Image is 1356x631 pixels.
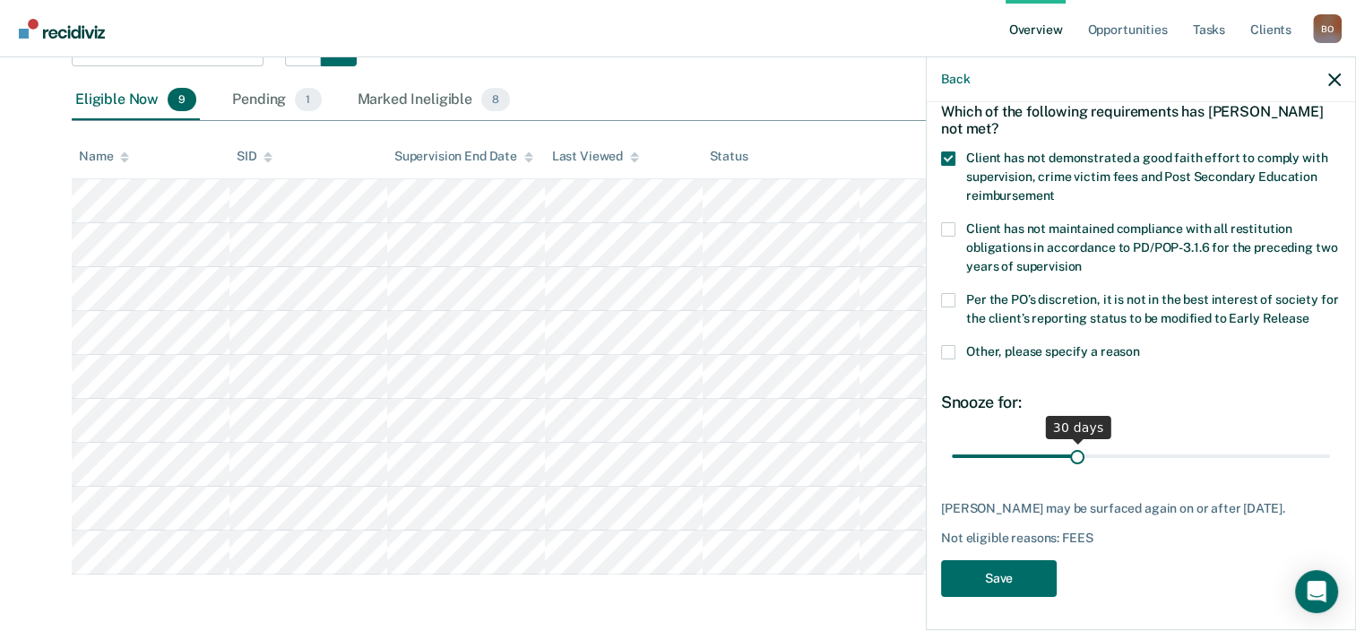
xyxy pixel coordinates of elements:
[966,344,1140,359] span: Other, please specify a reason
[710,149,748,164] div: Status
[168,88,196,111] span: 9
[1295,570,1338,613] div: Open Intercom Messenger
[394,149,533,164] div: Supervision End Date
[941,531,1341,546] div: Not eligible reasons: FEES
[966,221,1337,273] span: Client has not maintained compliance with all restitution obligations in accordance to PD/POP-3.1...
[481,88,510,111] span: 8
[229,81,324,120] div: Pending
[941,560,1057,597] button: Save
[1046,416,1111,439] div: 30 days
[354,81,514,120] div: Marked Ineligible
[19,19,105,39] img: Recidiviz
[966,292,1338,325] span: Per the PO’s discretion, it is not in the best interest of society for the client’s reporting sta...
[1313,14,1342,43] div: B O
[941,72,970,87] button: Back
[941,89,1341,151] div: Which of the following requirements has [PERSON_NAME] not met?
[941,393,1341,412] div: Snooze for:
[72,81,200,120] div: Eligible Now
[295,88,321,111] span: 1
[552,149,639,164] div: Last Viewed
[79,149,129,164] div: Name
[941,501,1341,516] div: [PERSON_NAME] may be surfaced again on or after [DATE].
[966,151,1327,203] span: Client has not demonstrated a good faith effort to comply with supervision, crime victim fees and...
[1313,14,1342,43] button: Profile dropdown button
[237,149,273,164] div: SID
